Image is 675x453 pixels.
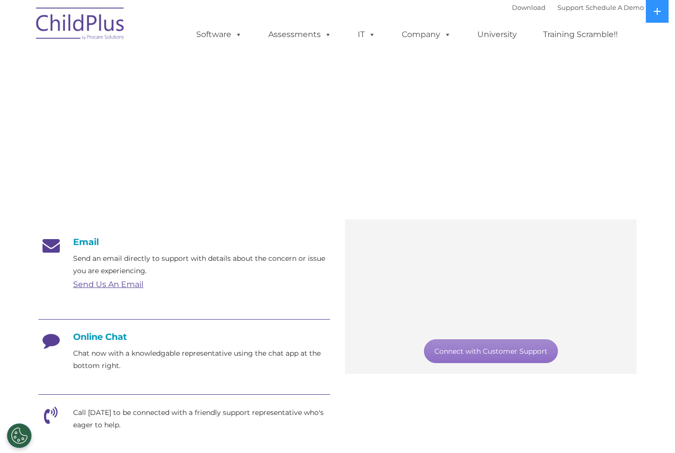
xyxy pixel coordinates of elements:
a: Training Scramble!! [533,25,628,44]
a: IT [348,25,385,44]
a: Company [392,25,461,44]
a: Download [512,3,546,11]
a: Send Us An Email [73,280,143,289]
img: ChildPlus by Procare Solutions [31,0,130,50]
a: Connect with Customer Support [424,339,558,363]
h4: Online Chat [39,331,330,342]
a: Schedule A Demo [586,3,644,11]
a: Support [557,3,584,11]
a: University [467,25,527,44]
a: Software [186,25,252,44]
h4: Email [39,237,330,247]
p: Chat now with a knowledgable representative using the chat app at the bottom right. [73,347,330,372]
a: Assessments [258,25,341,44]
button: Cookies Settings [7,423,32,448]
p: Send an email directly to support with details about the concern or issue you are experiencing. [73,252,330,277]
font: | [512,3,644,11]
p: Call [DATE] to be connected with a friendly support representative who's eager to help. [73,407,330,431]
